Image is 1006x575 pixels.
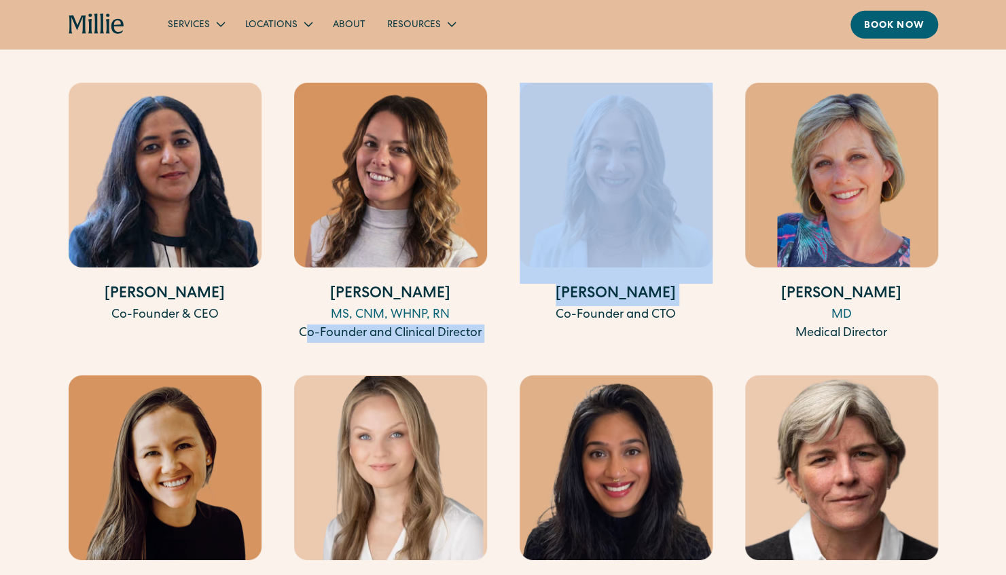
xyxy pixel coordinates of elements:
div: Co-Founder and CTO [520,306,713,324]
h4: [PERSON_NAME] [520,284,713,306]
div: Resources [387,18,441,33]
h4: [PERSON_NAME] [745,284,938,306]
div: Co-Founder and Clinical Director [294,324,487,343]
a: Book now [850,11,938,39]
div: Medical Director [745,324,938,343]
div: Locations [234,13,322,35]
div: MD [745,306,938,324]
h4: [PERSON_NAME] [294,284,487,306]
h4: [PERSON_NAME] [69,284,262,306]
div: Co-Founder & CEO [69,306,262,324]
div: Book now [864,19,924,33]
div: Services [168,18,210,33]
a: home [69,14,125,35]
div: Resources [376,13,465,35]
div: MS, CNM, WHNP, RN [294,306,487,324]
div: Locations [245,18,298,33]
a: About [322,13,376,35]
div: Services [157,13,234,35]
